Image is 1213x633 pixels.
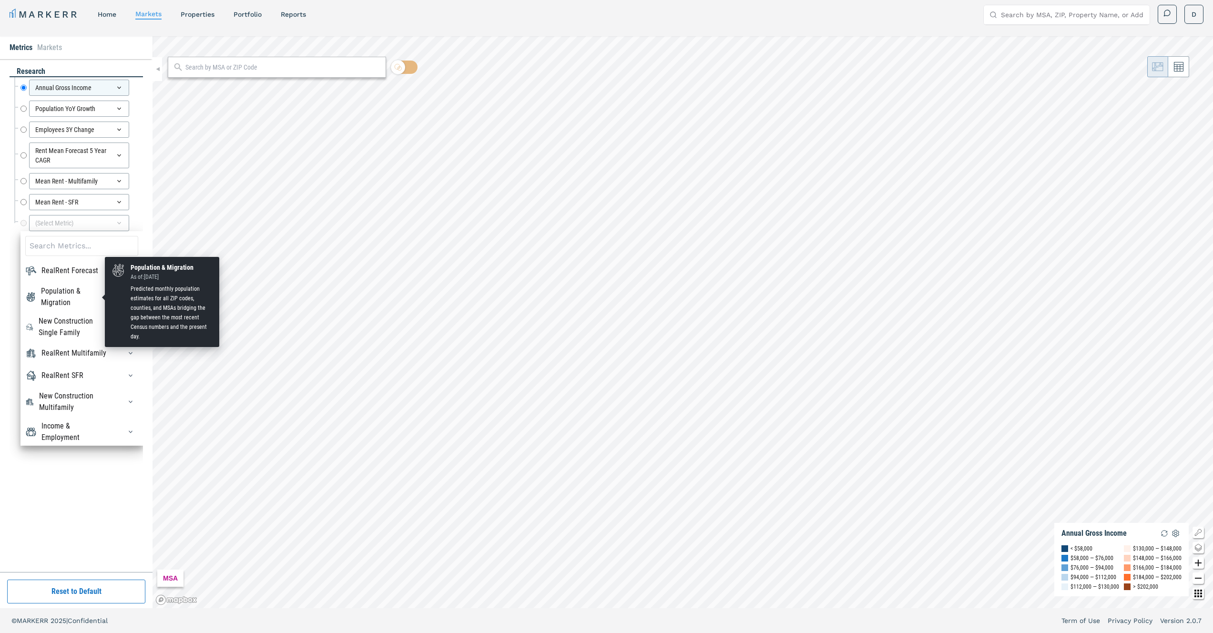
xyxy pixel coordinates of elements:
div: Income & Employment [41,420,110,443]
input: Search by MSA, ZIP, Property Name, or Address [1001,5,1144,24]
div: $148,000 — $166,000 [1133,553,1182,563]
span: 2025 | [51,617,68,624]
div: New Construction Single Family [39,316,110,338]
a: Privacy Policy [1108,616,1152,625]
div: $112,000 — $130,000 [1070,582,1119,592]
a: Portfolio [234,10,262,18]
div: Population & Migration [41,286,110,308]
div: > $202,000 [1133,582,1158,592]
div: Population YoY Growth [29,101,129,117]
a: properties [181,10,214,18]
div: Predicted monthly population estimates for all ZIP codes, counties, and MSAs bridging the gap bet... [131,284,214,341]
canvas: Map [153,36,1213,608]
div: $58,000 — $76,000 [1070,553,1113,563]
img: RealRent SFR [25,370,37,381]
img: Population & Migration [111,263,126,278]
button: Show/Hide Legend Map Button [1193,527,1204,538]
div: research [10,66,143,77]
div: MSA [157,570,183,587]
button: Change style map button [1193,542,1204,553]
div: $184,000 — $202,000 [1133,572,1182,582]
div: RealRent SFRRealRent SFR [25,368,138,383]
div: RealRent SFR [41,370,83,381]
a: Version 2.0.7 [1160,616,1202,625]
div: Mean Rent - Multifamily [29,173,129,189]
div: Rent Mean Forecast 5 Year CAGR [29,143,129,168]
div: Annual Gross Income [1061,529,1127,538]
button: RealRent SFRRealRent SFR [123,368,138,383]
span: D [1192,10,1196,19]
a: reports [281,10,306,18]
div: RealRent ForecastRealRent Forecast [25,263,138,278]
img: New Construction Single Family [25,321,34,333]
img: Reload Legend [1159,528,1170,539]
div: New Construction MultifamilyNew Construction Multifamily [25,390,138,413]
div: Population & Migration [131,263,214,272]
div: Employees 3Y Change [29,122,129,138]
button: Zoom in map button [1193,557,1204,569]
div: Income & EmploymentIncome & Employment [25,420,138,443]
div: New Construction Multifamily [39,390,110,413]
img: Settings [1170,528,1182,539]
div: Annual Gross Income [29,80,129,96]
div: < $58,000 [1070,544,1092,553]
span: © [11,617,17,624]
a: Term of Use [1061,616,1100,625]
input: Search by MSA or ZIP Code [185,62,381,72]
div: Mean Rent - SFR [29,194,129,210]
button: Other options map button [1193,588,1204,599]
a: MARKERR [10,8,79,21]
a: home [98,10,116,18]
img: RealRent Forecast [25,265,37,276]
a: markets [135,10,162,18]
span: MARKERR [17,617,51,624]
div: (Select Metric) [29,215,129,231]
div: As of: [DATE] [131,272,214,282]
button: RealRent MultifamilyRealRent Multifamily [123,346,138,361]
div: Population & MigrationPopulation & Migration [25,286,138,308]
div: $130,000 — $148,000 [1133,544,1182,553]
button: Reset to Default [7,580,145,603]
a: Mapbox logo [155,594,197,605]
img: RealRent Multifamily [25,347,37,359]
img: Income & Employment [25,426,37,438]
div: RealRent Multifamily [41,347,106,359]
div: RealRent MultifamilyRealRent Multifamily [25,346,138,361]
div: $76,000 — $94,000 [1070,563,1113,572]
button: New Construction MultifamilyNew Construction Multifamily [123,394,138,409]
span: Confidential [68,617,108,624]
input: Search Metrics... [25,236,138,256]
div: $166,000 — $184,000 [1133,563,1182,572]
div: New Construction Single FamilyNew Construction Single Family [25,316,138,338]
img: Population & Migration [25,291,36,303]
li: Markets [37,42,62,53]
img: New Construction Multifamily [25,396,34,408]
button: D [1184,5,1203,24]
div: $94,000 — $112,000 [1070,572,1116,582]
button: Zoom out map button [1193,572,1204,584]
li: Metrics [10,42,32,53]
div: RealRent Forecast [41,265,98,276]
button: Income & EmploymentIncome & Employment [123,424,138,439]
